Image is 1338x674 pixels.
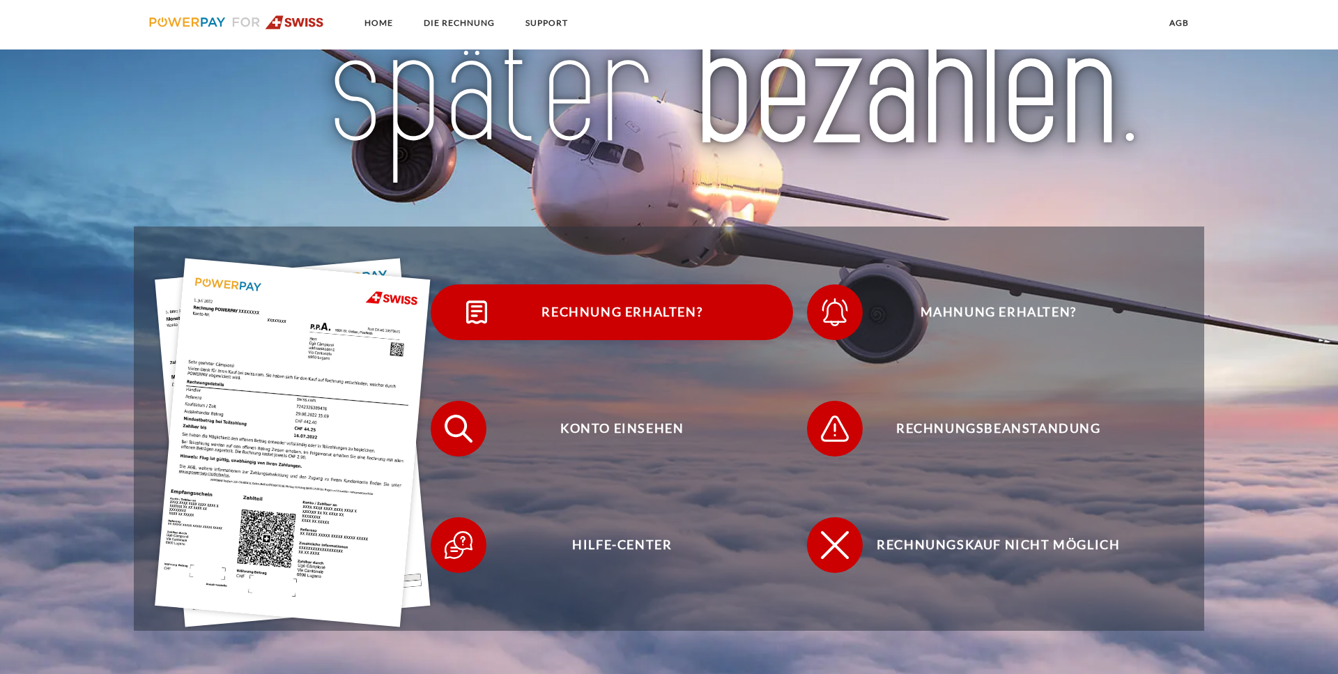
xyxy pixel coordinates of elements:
a: agb [1158,10,1201,36]
button: Mahnung erhalten? [807,284,1169,340]
a: Home [353,10,405,36]
span: Hilfe-Center [452,517,793,573]
button: Rechnungsbeanstandung [807,401,1169,457]
button: Rechnungskauf nicht möglich [807,517,1169,573]
span: Rechnung erhalten? [452,284,793,340]
a: SUPPORT [514,10,580,36]
button: Rechnung erhalten? [431,284,793,340]
span: Mahnung erhalten? [828,284,1169,340]
img: qb_help.svg [441,528,476,562]
img: logo-swiss.svg [149,15,324,29]
button: Konto einsehen [431,401,793,457]
img: qb_search.svg [441,411,476,446]
button: Hilfe-Center [431,517,793,573]
img: qb_warning.svg [817,411,852,446]
img: single_invoice_swiss_de.jpg [155,258,431,627]
span: Rechnungsbeanstandung [828,401,1169,457]
img: qb_bill.svg [459,295,494,330]
img: qb_bell.svg [817,295,852,330]
span: Rechnungskauf nicht möglich [828,517,1169,573]
img: qb_close.svg [817,528,852,562]
a: DIE RECHNUNG [412,10,507,36]
span: Konto einsehen [452,401,793,457]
